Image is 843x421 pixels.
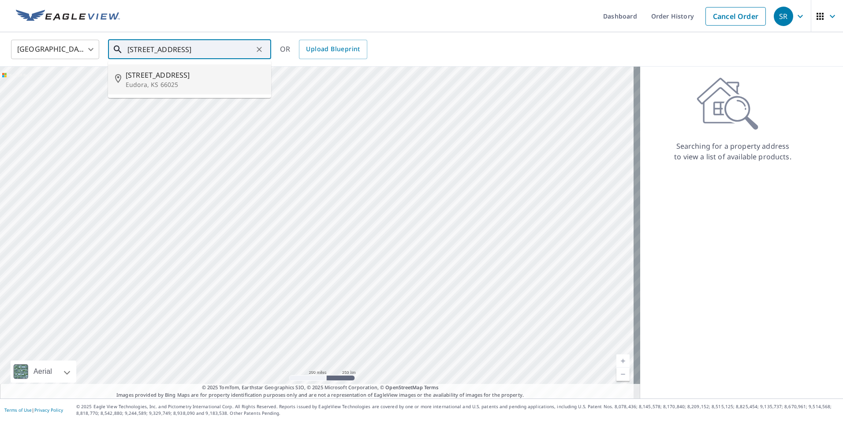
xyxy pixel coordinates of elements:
a: Terms [424,384,439,391]
input: Search by address or latitude-longitude [127,37,253,62]
div: SR [774,7,793,26]
a: Current Level 5, Zoom Out [616,368,630,381]
img: EV Logo [16,10,120,23]
a: Current Level 5, Zoom In [616,354,630,368]
a: Cancel Order [705,7,766,26]
div: Aerial [31,361,55,383]
div: Aerial [11,361,76,383]
p: Searching for a property address to view a list of available products. [674,141,792,162]
div: OR [280,40,367,59]
a: Terms of Use [4,407,32,413]
span: © 2025 TomTom, Earthstar Geographics SIO, © 2025 Microsoft Corporation, © [202,384,439,391]
p: Eudora, KS 66025 [126,80,264,89]
span: Upload Blueprint [306,44,360,55]
a: OpenStreetMap [385,384,422,391]
a: Privacy Policy [34,407,63,413]
button: Clear [253,43,265,56]
p: © 2025 Eagle View Technologies, Inc. and Pictometry International Corp. All Rights Reserved. Repo... [76,403,839,417]
div: [GEOGRAPHIC_DATA] [11,37,99,62]
a: Upload Blueprint [299,40,367,59]
p: | [4,407,63,413]
span: [STREET_ADDRESS] [126,70,264,80]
